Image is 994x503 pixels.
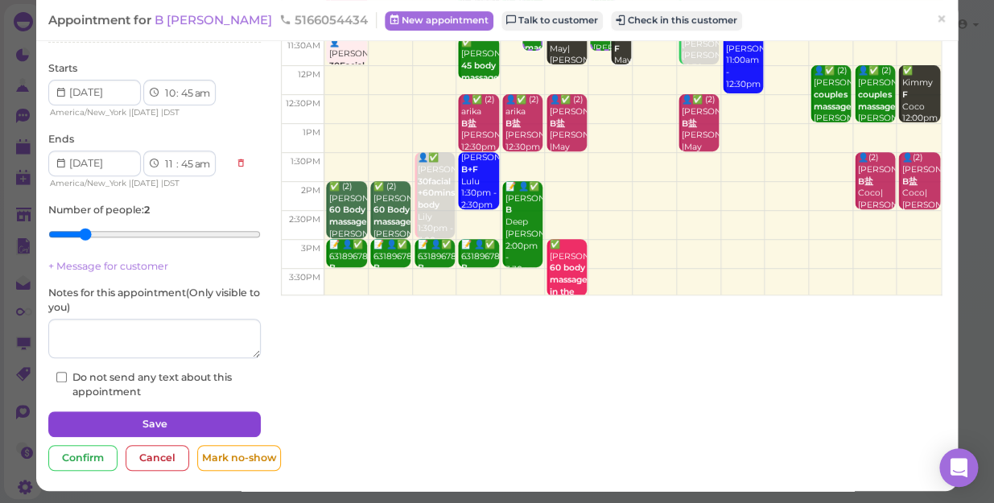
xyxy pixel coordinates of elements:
b: B+F [461,164,478,175]
b: 60 body massage in the cave [550,262,588,308]
b: 60 Body massage [329,204,367,227]
div: 👤✅ [PERSON_NAME] Lily 1:30pm - 3:00pm [417,152,455,247]
input: Do not send any text about this appointment [56,372,67,382]
span: 3pm [301,243,320,254]
div: 📝 👤✅ 6318967894 挨着 [PERSON_NAME]|[PERSON_NAME]|Lulu|Sunny 3:00pm - 3:30pm [460,239,498,345]
div: 📝 👤✅ 6318967894 挨着 [PERSON_NAME]|[PERSON_NAME]|Lulu|Sunny 3:00pm - 3:30pm [328,239,366,345]
div: 👤✅ (2) [PERSON_NAME] [PERSON_NAME] |May 12:30pm - 1:30pm [549,94,587,177]
div: 📝 👤✅ 6318967894 挨着 [PERSON_NAME]|[PERSON_NAME]|Lulu|Sunny 3:00pm - 3:30pm [373,239,410,345]
div: ✅ (2) [PERSON_NAME] [PERSON_NAME]|Sunny 2:00pm - 3:00pm [373,181,410,276]
b: B盐 [505,118,521,129]
span: America/New_York [50,178,126,188]
span: 1:30pm [291,156,320,167]
div: ✅ [PERSON_NAME] May 3:00pm - 4:00pm [549,239,587,357]
b: couples massage [858,89,896,112]
div: 👤✅ (2) arika [PERSON_NAME]|Lulu 12:30pm - 1:30pm [460,94,498,165]
a: Talk to customer [501,11,603,31]
a: + Message for customer [48,260,168,272]
span: DST [163,178,179,188]
div: 📝 👤✅ [PERSON_NAME] Deep [PERSON_NAME] 2:00pm - 3:30pm [505,181,542,276]
b: 30Facial [329,60,365,71]
button: Save [48,411,261,437]
label: Number of people : [48,203,150,217]
b: B [461,262,468,273]
b: 30facial +60mins body [418,176,455,210]
span: 2pm [301,185,320,196]
div: Cancel [126,445,189,471]
a: × [926,1,956,39]
label: Starts [48,61,77,76]
div: Mark no-show [197,445,281,471]
div: 👤✅ (2) [PERSON_NAME] [PERSON_NAME]|[PERSON_NAME] 12:00pm - 1:00pm [813,65,851,160]
span: America/New_York [50,107,126,118]
span: 11:30am [287,40,320,51]
label: Notes for this appointment ( Only visible to you ) [48,286,261,315]
a: B [PERSON_NAME] [155,12,275,27]
b: B [505,204,512,215]
b: B [373,262,380,273]
b: 60 Body massage [373,204,411,227]
span: 12:30pm [286,98,320,109]
b: couples massage [525,31,563,53]
div: | | [48,105,228,120]
b: B [329,262,336,273]
div: Confirm [48,445,118,471]
div: 👤✅ (2) [PERSON_NAME] [PERSON_NAME] |May 12:30pm - 1:30pm [681,94,719,177]
div: ✅ (2) [PERSON_NAME] [PERSON_NAME]|Sunny 2:00pm - 3:00pm [328,181,366,276]
div: 👤✅ (2) arika [PERSON_NAME]|Lulu 12:30pm - 1:30pm [505,94,542,165]
div: 👤(2) [PERSON_NAME] Coco|[PERSON_NAME] 1:30pm - 2:30pm [857,152,895,235]
div: 📝 👤✅ 6318967894 挨着 [PERSON_NAME]|[PERSON_NAME]|Lulu|Sunny 3:00pm - 3:30pm [417,239,455,345]
div: ✅ Nishi [PERSON_NAME] 11:00am - 12:30pm [725,8,763,91]
button: Check in this customer [611,11,742,31]
b: couples massage [814,89,852,112]
span: 3:30pm [289,272,320,282]
div: | | [48,176,228,191]
span: [DATE] [131,178,159,188]
span: 5166054434 [279,12,368,27]
a: New appointment [385,11,493,31]
b: B盐 [550,118,565,129]
span: 2:30pm [289,214,320,225]
div: 👤✅ [PERSON_NAME] May|[PERSON_NAME] 11:00am - 12:00pm [549,8,587,103]
b: B盐 [682,118,697,129]
b: 2 [144,204,150,216]
div: 👤✅ [PERSON_NAME] May|[PERSON_NAME] 11:00am - 12:00pm [613,8,631,114]
b: B [418,262,424,273]
span: × [936,8,947,31]
b: B盐 [901,176,917,187]
span: 12pm [298,69,320,80]
div: [PERSON_NAME] Lulu 1:30pm - 2:30pm [460,152,498,211]
div: 👤(2) [PERSON_NAME] Coco|[PERSON_NAME] 1:30pm - 2:30pm [901,152,939,235]
b: B盐 [461,118,476,129]
span: DST [163,107,179,118]
div: Open Intercom Messenger [939,448,978,487]
span: 1pm [303,127,320,138]
span: [DATE] [131,107,159,118]
b: 45 body massage [461,60,499,83]
div: 👤✅ (2) [PERSON_NAME] [PERSON_NAME]|[PERSON_NAME] 12:00pm - 1:00pm [857,65,895,160]
b: F [901,89,907,100]
div: ✅ Kimmy Coco 12:00pm - 1:00pm [901,65,939,136]
label: Do not send any text about this appointment [56,370,253,399]
label: Ends [48,132,74,146]
b: B盐 [858,176,873,187]
div: Appointment for [48,12,377,28]
b: F [614,43,620,54]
